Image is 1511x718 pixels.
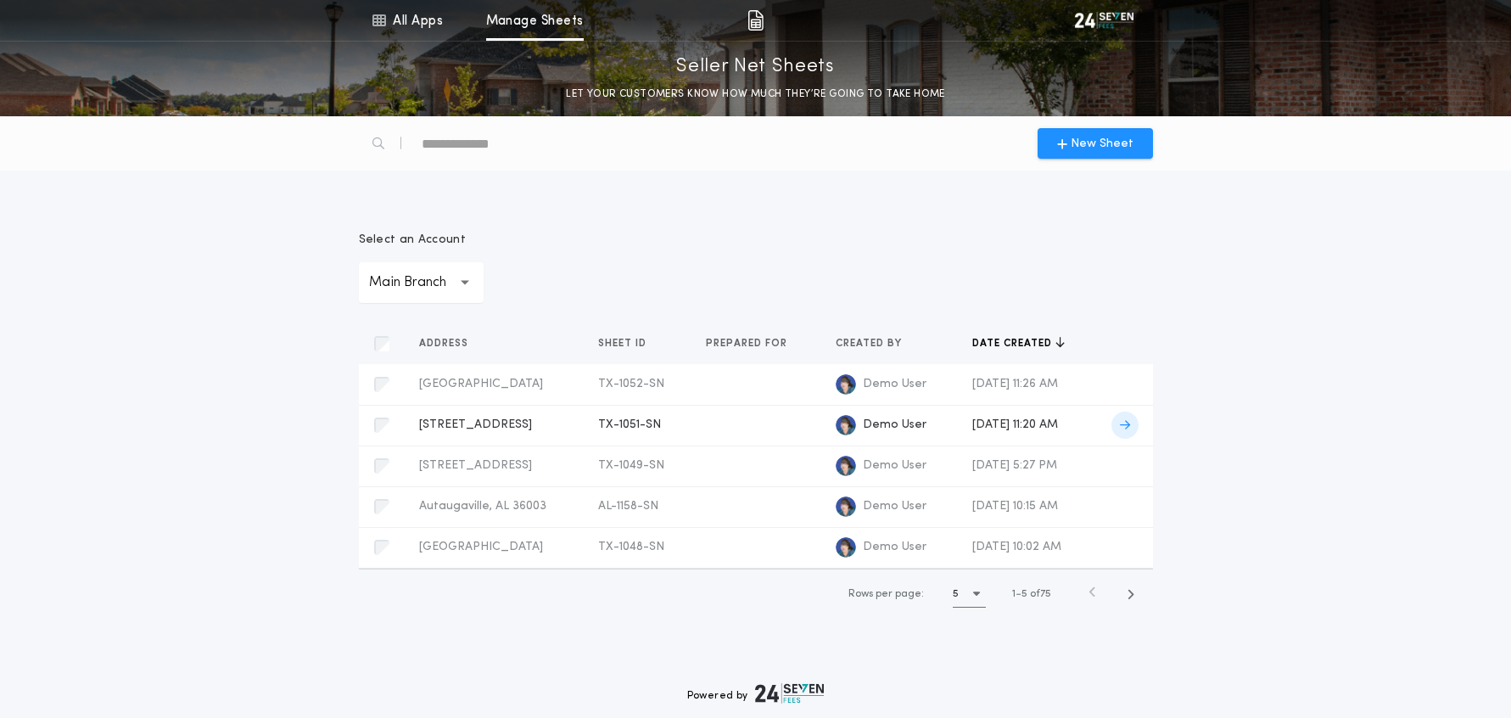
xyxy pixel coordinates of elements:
[598,418,661,431] span: TX-1051-SN
[863,498,926,515] span: Demo User
[863,417,926,434] span: Demo User
[598,337,650,351] span: Sheet ID
[755,683,825,704] img: logo
[419,418,532,431] span: [STREET_ADDRESS]
[972,418,1058,431] span: [DATE] 11:20 AM
[836,456,856,476] img: logo
[848,589,924,599] span: Rows per page:
[1012,589,1016,599] span: 1
[676,53,835,81] p: Seller Net Sheets
[1071,135,1133,153] span: New Sheet
[863,457,926,474] span: Demo User
[836,337,905,351] span: Created by
[972,459,1057,472] span: [DATE] 5:27 PM
[419,459,532,472] span: [STREET_ADDRESS]
[419,335,481,352] button: Address
[598,459,664,472] span: TX-1049-SN
[972,337,1055,351] span: Date created
[863,539,926,556] span: Demo User
[598,378,664,390] span: TX-1052-SN
[419,378,543,390] span: [GEOGRAPHIC_DATA]
[972,335,1065,352] button: Date created
[598,500,658,513] span: AL-1158-SN
[1030,586,1051,602] span: of 75
[836,496,856,517] img: logo
[359,262,484,303] button: Main Branch
[598,335,659,352] button: Sheet ID
[419,500,546,513] span: Autaugaville, AL 36003
[836,374,856,395] img: logo
[1038,128,1153,159] button: New Sheet
[419,541,543,553] span: [GEOGRAPHIC_DATA]
[1021,589,1027,599] span: 5
[359,232,484,249] p: Select an Account
[972,378,1058,390] span: [DATE] 11:26 AM
[836,537,856,558] img: logo
[747,10,764,31] img: img
[972,541,1061,553] span: [DATE] 10:02 AM
[369,272,473,293] p: Main Branch
[598,541,664,553] span: TX-1048-SN
[953,581,986,608] button: 5
[419,337,472,351] span: Address
[687,683,825,704] div: Powered by
[972,500,1058,513] span: [DATE] 10:15 AM
[836,335,915,352] button: Created by
[706,337,791,351] span: Prepared for
[863,376,926,393] span: Demo User
[566,86,945,103] p: LET YOUR CUSTOMERS KNOW HOW MUCH THEY’RE GOING TO TAKE HOME
[836,415,856,435] img: logo
[953,586,959,603] h1: 5
[1075,12,1133,29] img: vs-icon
